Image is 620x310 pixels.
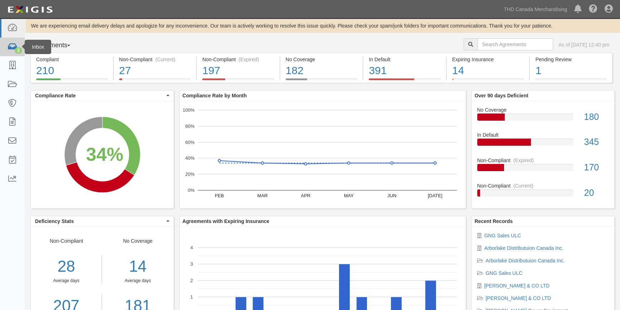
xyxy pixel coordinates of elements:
[344,193,354,198] text: MAY
[183,218,270,224] b: Agreements with Expiring Insurance
[239,56,259,63] div: (Expired)
[472,182,615,189] div: Non-Compliant
[36,63,108,78] div: 210
[280,78,363,84] a: No Coverage182
[25,22,620,29] div: We are experiencing email delivery delays and apologize for any inconvenience. Our team is active...
[114,78,197,84] a: Non-Compliant(Current)27
[25,40,51,54] div: Inbox
[183,93,247,98] b: Compliance Rate by Month
[197,78,280,84] a: Non-Compliant(Expired)197
[31,91,174,101] button: Compliance Rate
[472,131,615,139] div: In Default
[30,78,113,84] a: Compliant210
[5,3,55,16] img: logo-5460c22ac91f19d4615b14bd174203de0afe785f0fc80cf4dbbc73dc1793850b.png
[31,216,174,226] button: Deficiency Stats
[185,155,194,161] text: 40%
[107,255,168,278] div: 14
[535,56,607,63] div: Pending Review
[486,258,565,263] a: Arborlake Distributuion Canada Inc.
[301,193,310,198] text: APR
[190,278,193,283] text: 2
[447,78,529,84] a: Expiring Insurance14
[185,171,194,177] text: 20%
[484,283,550,289] a: [PERSON_NAME] & CO LTD
[477,157,609,182] a: Non-Compliant(Expired)170
[119,63,191,78] div: 27
[452,56,524,63] div: Expiring Insurance
[369,56,441,63] div: In Default
[500,2,571,16] a: THD Canada Merchandising
[190,261,193,267] text: 3
[86,141,123,168] div: 34%
[472,106,615,113] div: No Coverage
[190,245,193,250] text: 4
[180,101,466,208] svg: A chart.
[30,38,84,53] button: Agreements
[478,38,553,50] input: Search Agreements
[513,157,534,164] div: (Expired)
[475,218,513,224] b: Recent Records
[286,63,358,78] div: 182
[119,56,191,63] div: Non-Compliant (Current)
[188,188,194,193] text: 0%
[155,56,175,63] div: (Current)
[530,78,612,84] a: Pending Review1
[452,63,524,78] div: 14
[472,157,615,164] div: Non-Compliant
[183,107,195,113] text: 100%
[486,270,523,276] a: GNG Sales ULC
[35,92,165,99] span: Compliance Rate
[202,63,274,78] div: 197
[369,63,441,78] div: 391
[427,193,442,198] text: [DATE]
[36,56,108,63] div: Compliant
[477,106,609,132] a: No Coverage180
[475,93,528,98] b: Over 90 days Deficient
[107,278,168,284] div: Average days
[190,294,193,300] text: 1
[286,56,358,63] div: No Coverage
[484,245,563,251] a: Arborlake Distributuion Canada Inc.
[578,111,614,123] div: 180
[589,5,597,14] i: Help Center - Complianz
[202,56,274,63] div: Non-Compliant (Expired)
[31,101,174,208] svg: A chart.
[35,218,165,225] span: Deficiency Stats
[185,123,194,129] text: 80%
[486,295,551,301] a: [PERSON_NAME] & CO LTD
[558,41,609,48] div: As of [DATE] 12:40 pm
[185,139,194,145] text: 60%
[215,193,224,198] text: FEB
[31,278,102,284] div: Average days
[513,182,533,189] div: (Current)
[484,233,521,238] a: GNG Sales ULC
[477,182,609,202] a: Non-Compliant(Current)20
[578,136,614,149] div: 345
[578,187,614,199] div: 20
[387,193,396,198] text: JUN
[15,47,22,54] div: 2
[578,161,614,174] div: 170
[535,63,607,78] div: 1
[31,255,102,278] div: 28
[363,78,446,84] a: In Default391
[477,131,609,157] a: In Default345
[257,193,267,198] text: MAR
